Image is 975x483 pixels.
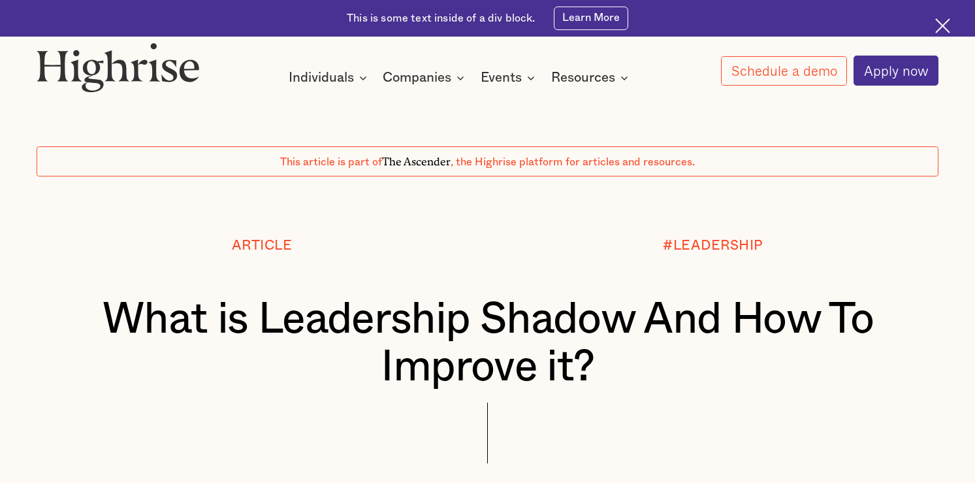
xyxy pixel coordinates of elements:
[854,56,938,86] a: Apply now
[551,70,632,86] div: Resources
[935,18,950,33] img: Cross icon
[481,70,539,86] div: Events
[663,238,763,253] div: #LEADERSHIP
[289,70,354,86] div: Individuals
[382,153,451,166] span: The Ascender
[232,238,293,253] div: Article
[347,11,535,25] div: This is some text inside of a div block.
[383,70,468,86] div: Companies
[551,70,615,86] div: Resources
[37,42,200,92] img: Highrise logo
[383,70,451,86] div: Companies
[481,70,522,86] div: Events
[74,295,901,391] h1: What is Leadership Shadow And How To Improve it?
[451,157,695,167] span: , the Highrise platform for articles and resources.
[289,70,371,86] div: Individuals
[721,56,847,86] a: Schedule a demo
[280,157,382,167] span: This article is part of
[554,7,628,30] a: Learn More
